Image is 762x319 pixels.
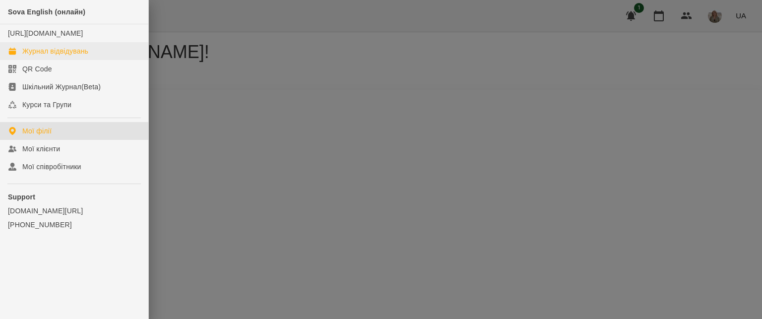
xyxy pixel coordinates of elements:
span: Sova English (онлайн) [8,8,85,16]
a: [DOMAIN_NAME][URL] [8,206,140,216]
div: Шкільний Журнал(Beta) [22,82,101,92]
p: Support [8,192,140,202]
div: Мої філії [22,126,52,136]
div: Курси та Групи [22,100,71,110]
a: [PHONE_NUMBER] [8,220,140,230]
div: Мої клієнти [22,144,60,154]
div: QR Code [22,64,52,74]
div: Мої співробітники [22,162,81,172]
a: [URL][DOMAIN_NAME] [8,29,83,37]
div: Журнал відвідувань [22,46,88,56]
